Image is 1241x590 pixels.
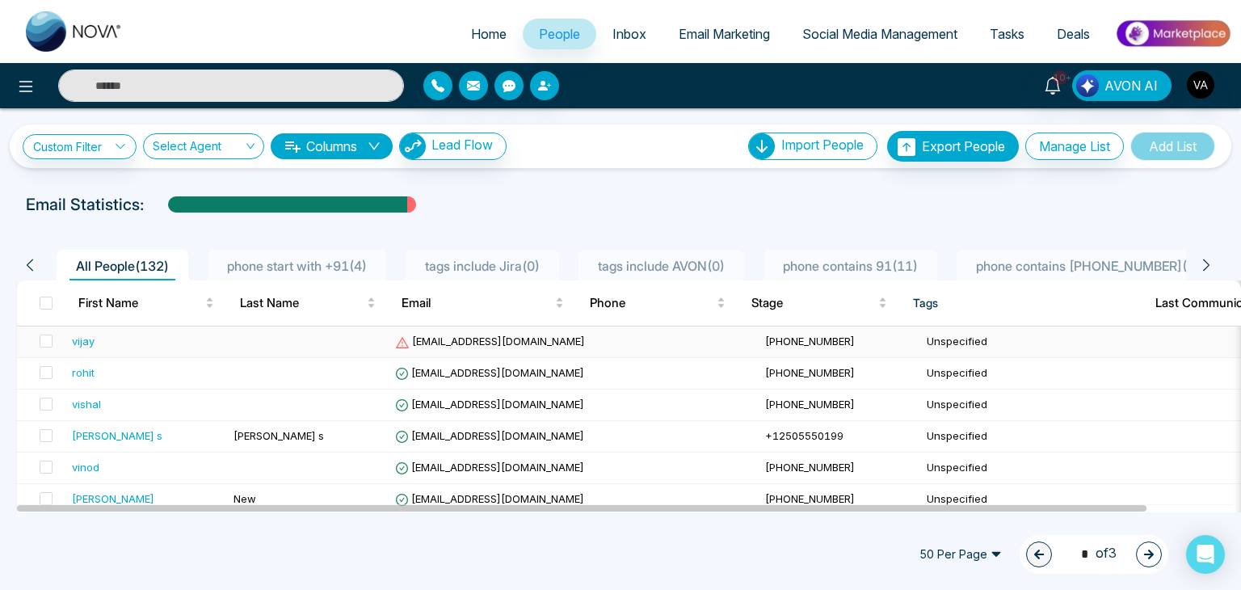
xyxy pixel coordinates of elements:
span: phone contains [PHONE_NUMBER] ( 1 ) [970,258,1206,274]
span: [EMAIL_ADDRESS][DOMAIN_NAME] [395,429,584,442]
div: rohit [72,365,95,381]
span: [PHONE_NUMBER] [765,492,855,505]
span: People [539,26,580,42]
th: Last Name [227,280,389,326]
span: Import People [781,137,864,153]
span: Lead Flow [431,137,493,153]
span: Social Media Management [802,26,957,42]
span: down [368,140,381,153]
a: Inbox [596,19,663,49]
span: phone contains 91 ( 11 ) [776,258,924,274]
span: phone start with +91 ( 4 ) [221,258,373,274]
span: tags include AVON ( 0 ) [591,258,731,274]
td: Unspecified [920,327,1082,358]
div: [PERSON_NAME] [72,491,154,507]
span: Email [402,293,552,313]
button: Columnsdown [271,133,393,159]
a: Lead FlowLead Flow [393,133,507,160]
td: Unspecified [920,421,1082,453]
span: AVON AI [1104,76,1158,95]
a: Custom Filter [23,134,137,159]
th: Email [389,280,577,326]
span: Email Marketing [679,26,770,42]
a: Deals [1041,19,1106,49]
span: of 3 [1071,543,1117,565]
span: Deals [1057,26,1090,42]
div: Open Intercom Messenger [1186,535,1225,574]
a: Social Media Management [786,19,974,49]
button: Manage List [1025,133,1124,160]
span: Home [471,26,507,42]
td: Unspecified [920,453,1082,484]
span: [EMAIL_ADDRESS][DOMAIN_NAME] [395,335,585,348]
span: [PERSON_NAME] s [233,429,324,442]
span: [EMAIL_ADDRESS][DOMAIN_NAME] [395,461,584,474]
a: Tasks [974,19,1041,49]
span: Last Name [240,293,364,313]
p: Email Statistics: [26,192,144,217]
td: Unspecified [920,484,1082,516]
span: New [233,492,256,505]
span: All People ( 132 ) [69,258,175,274]
img: Lead Flow [400,133,426,159]
th: Tags [900,280,1142,326]
span: [EMAIL_ADDRESS][DOMAIN_NAME] [395,366,584,379]
span: Inbox [612,26,646,42]
a: People [523,19,596,49]
img: Lead Flow [1076,74,1099,97]
span: tags include Jira ( 0 ) [419,258,546,274]
span: Tasks [990,26,1024,42]
span: [PHONE_NUMBER] [765,366,855,379]
img: User Avatar [1187,71,1214,99]
button: Export People [887,131,1019,162]
span: [PHONE_NUMBER] [765,335,855,348]
img: Nova CRM Logo [26,11,123,52]
span: [EMAIL_ADDRESS][DOMAIN_NAME] [395,398,584,411]
th: Phone [577,280,738,326]
td: Unspecified [920,358,1082,390]
span: 10+ [1053,70,1067,85]
a: Home [455,19,523,49]
button: AVON AI [1072,70,1172,101]
th: First Name [65,280,227,326]
th: Stage [738,280,900,326]
img: Market-place.gif [1114,15,1231,52]
td: Unspecified [920,390,1082,421]
a: 10+ [1033,70,1072,99]
span: Phone [590,293,713,313]
span: Stage [751,293,875,313]
span: [PHONE_NUMBER] [765,461,855,474]
div: vishal [72,396,101,412]
button: Lead Flow [399,133,507,160]
span: Export People [922,138,1005,154]
div: vijay [72,333,95,349]
div: vinod [72,459,99,475]
div: [PERSON_NAME] s [72,428,162,444]
span: +12505550199 [765,429,843,442]
a: Email Marketing [663,19,786,49]
span: First Name [78,293,202,313]
span: [EMAIL_ADDRESS][DOMAIN_NAME] [395,492,584,505]
span: 50 Per Page [908,542,1013,567]
span: [PHONE_NUMBER] [765,398,855,411]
